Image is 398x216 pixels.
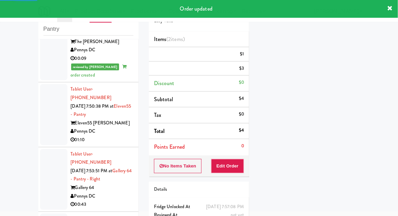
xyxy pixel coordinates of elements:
div: Gallery 64 [71,184,133,192]
div: Fridge Unlocked At [154,203,244,211]
div: Eleven55 [PERSON_NAME] [71,119,133,127]
div: $0 [239,78,244,87]
span: Order updated [180,5,213,13]
span: (2 ) [166,35,185,43]
div: Pennys DC [71,46,133,54]
div: 01:10 [71,136,133,144]
div: Pennys DC [71,192,133,201]
div: $1 [240,50,244,58]
input: Search vision orders [43,23,133,36]
li: Tablet User· [PHONE_NUMBER][DATE] 7:50:38 PM atEleven55 - PantryEleven55 [PERSON_NAME]Pennys DC01:10 [38,82,139,147]
span: [DATE] 7:50:38 PM at [71,103,114,109]
div: The [PERSON_NAME] [71,38,133,46]
span: order created [71,63,127,78]
span: reviewed by [PERSON_NAME] [71,64,119,70]
div: 0 [241,142,244,150]
li: Tablet User· [PHONE_NUMBER][DATE] 7:53:51 PM atGallery 64 - Pantry - RightGallery 64Pennys DC00:43 [38,147,139,212]
span: Discount [154,79,175,87]
span: Points Earned [154,143,185,151]
a: Tablet User· [PHONE_NUMBER] [71,86,111,101]
div: $0 [239,110,244,119]
button: Edit Order [211,159,244,173]
h5: Easy Vend [154,18,244,24]
ng-pluralize: items [171,35,183,43]
button: No Items Taken [154,159,202,173]
div: 00:09 [71,54,133,63]
span: Total [154,127,165,135]
div: 00:43 [71,200,133,209]
span: Tax [154,111,161,119]
div: $3 [239,64,244,73]
div: $4 [239,126,244,135]
div: Details [154,185,244,194]
span: [DATE] 7:53:51 PM at [71,167,113,174]
div: $4 [239,94,244,103]
a: Tablet User· [PHONE_NUMBER] [71,151,111,166]
span: Items [154,35,185,43]
div: Pennys DC [71,127,133,136]
span: Subtotal [154,95,174,103]
div: [DATE] 7:57:08 PM [206,203,244,211]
